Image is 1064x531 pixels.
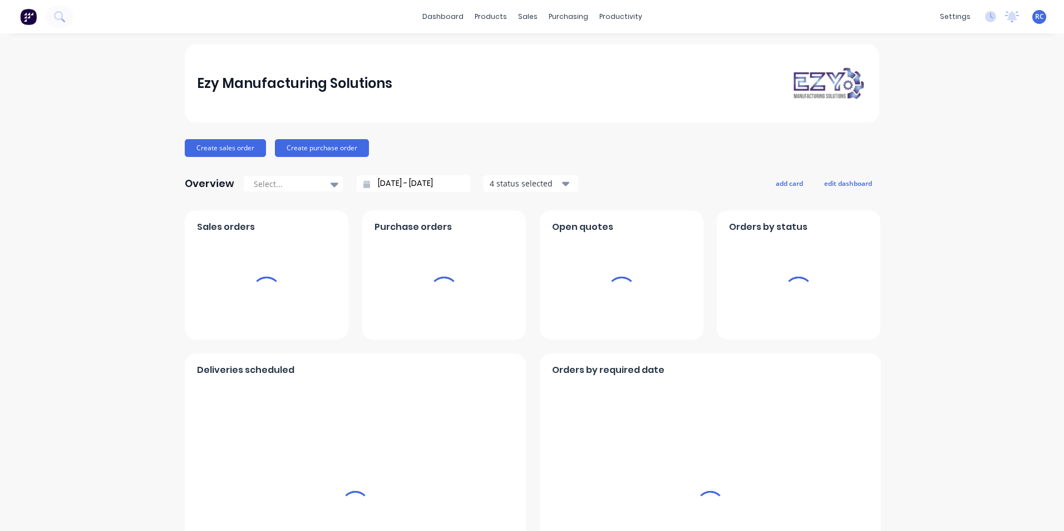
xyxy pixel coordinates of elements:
div: 4 status selected [490,178,560,189]
div: settings [934,8,976,25]
button: 4 status selected [484,175,578,192]
span: Orders by required date [552,363,664,377]
div: sales [513,8,543,25]
img: Ezy Manufacturing Solutions [789,65,867,101]
span: Purchase orders [375,220,452,234]
span: Orders by status [729,220,807,234]
img: Factory [20,8,37,25]
button: Create purchase order [275,139,369,157]
span: RC [1035,12,1044,22]
button: edit dashboard [817,176,879,190]
span: Sales orders [197,220,255,234]
div: purchasing [543,8,594,25]
span: Open quotes [552,220,613,234]
div: products [469,8,513,25]
span: Deliveries scheduled [197,363,294,377]
div: Overview [185,173,234,195]
div: productivity [594,8,648,25]
button: add card [769,176,810,190]
a: dashboard [417,8,469,25]
button: Create sales order [185,139,266,157]
div: Ezy Manufacturing Solutions [197,72,392,95]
